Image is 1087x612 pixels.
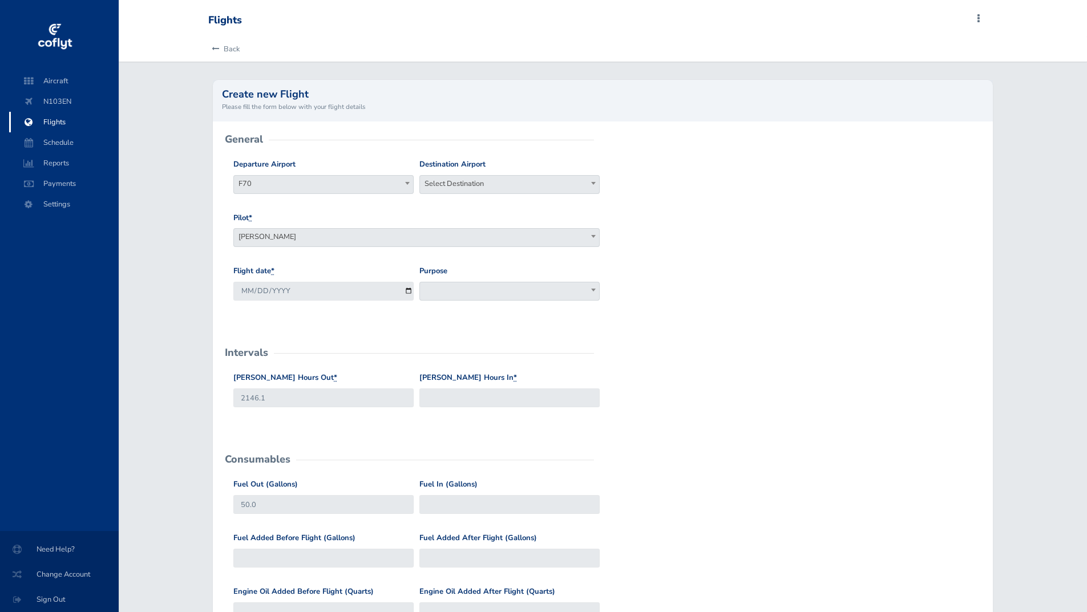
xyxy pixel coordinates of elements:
label: [PERSON_NAME] Hours Out [233,372,337,384]
abbr: required [249,213,252,223]
label: Departure Airport [233,159,296,171]
label: Engine Oil Added After Flight (Quarts) [419,586,555,598]
abbr: required [334,372,337,383]
span: Need Help? [14,539,105,560]
label: Fuel Out (Gallons) [233,479,298,491]
small: Please fill the form below with your flight details [222,102,983,112]
label: Pilot [233,212,252,224]
a: Back [208,37,240,62]
span: Flights [21,112,107,132]
abbr: required [271,266,274,276]
label: Fuel Added After Flight (Gallons) [419,532,537,544]
h2: Intervals [225,347,268,358]
div: Flights [208,14,242,27]
span: Kris Storkersen [234,229,599,245]
span: F70 [233,175,414,194]
span: Select Destination [419,175,600,194]
span: Sign Out [14,589,105,610]
abbr: required [514,372,517,383]
h2: General [225,134,263,144]
h2: Create new Flight [222,89,983,99]
label: Fuel Added Before Flight (Gallons) [233,532,355,544]
span: Change Account [14,564,105,585]
label: Destination Airport [419,159,486,171]
span: Schedule [21,132,107,153]
label: [PERSON_NAME] Hours In [419,372,517,384]
img: coflyt logo [36,20,74,54]
span: Kris Storkersen [233,228,600,247]
label: Engine Oil Added Before Flight (Quarts) [233,586,374,598]
span: N103EN [21,91,107,112]
span: Payments [21,173,107,194]
h2: Consumables [225,454,290,464]
label: Fuel In (Gallons) [419,479,478,491]
span: F70 [234,176,413,192]
span: Aircraft [21,71,107,91]
span: Reports [21,153,107,173]
span: Select Destination [420,176,599,192]
span: Settings [21,194,107,214]
label: Flight date [233,265,274,277]
label: Purpose [419,265,447,277]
